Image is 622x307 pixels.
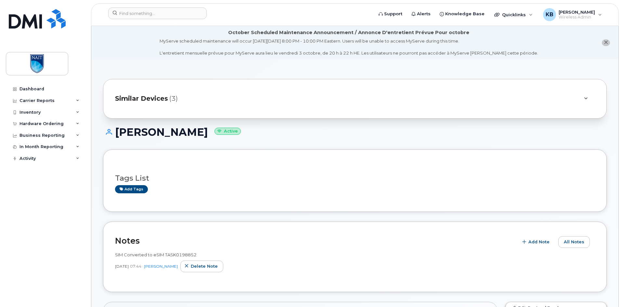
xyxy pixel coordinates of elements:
h1: [PERSON_NAME] [103,126,607,138]
div: MyServe scheduled maintenance will occur [DATE][DATE] 8:00 PM - 10:00 PM Eastern. Users will be u... [160,38,538,56]
a: Add tags [115,185,148,193]
small: Active [214,128,241,135]
button: Delete note [180,261,223,272]
span: SIM Converted to eSIM TASK0198852 [115,252,197,257]
span: 07:44 [130,263,141,269]
span: Delete note [191,263,218,269]
span: (3) [169,94,178,103]
button: All Notes [558,236,590,248]
button: Add Note [518,236,555,248]
span: [DATE] [115,263,129,269]
button: close notification [602,39,610,46]
span: All Notes [564,239,584,245]
a: [PERSON_NAME] [144,264,178,269]
span: Similar Devices [115,94,168,103]
h3: Tags List [115,174,595,182]
h2: Notes [115,236,515,246]
div: October Scheduled Maintenance Announcement / Annonce D'entretient Prévue Pour octobre [228,29,469,36]
span: Add Note [528,239,550,245]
